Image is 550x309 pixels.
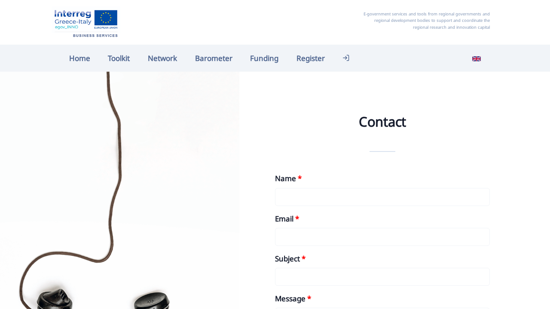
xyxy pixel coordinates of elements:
a: Network [139,49,186,67]
a: Register [287,49,334,67]
a: Funding [241,49,287,67]
label: Subject [275,253,306,264]
a: Toolkit [99,49,139,67]
a: Home [60,49,99,67]
label: Message [275,293,311,304]
h2: Contact [275,113,490,131]
label: Name [275,173,302,184]
a: Barometer [186,49,241,67]
img: en_flag.svg [472,55,481,63]
img: Home [52,6,120,38]
label: Email [275,213,299,224]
